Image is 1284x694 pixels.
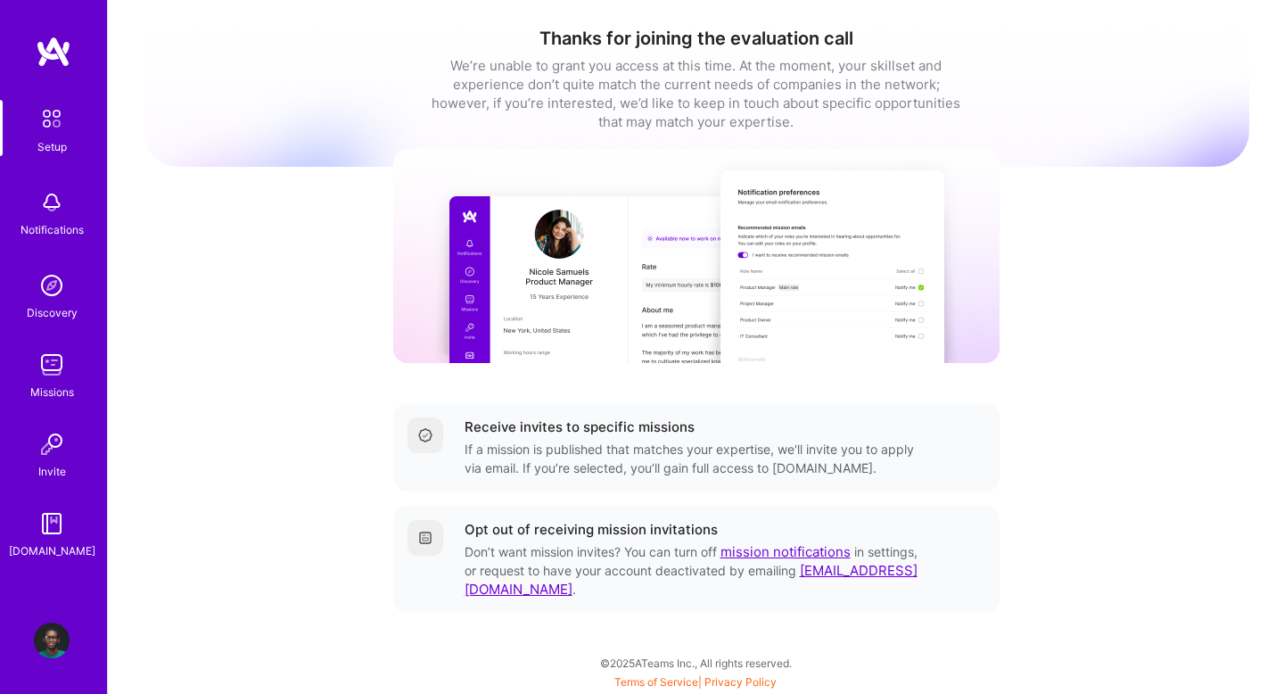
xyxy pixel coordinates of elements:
div: Invite [38,462,66,481]
div: Discovery [27,303,78,322]
img: Getting started [418,531,432,545]
div: Don’t want mission invites? You can turn off in settings, or request to have your account deactiv... [465,542,921,599]
div: Notifications [21,220,84,239]
div: [DOMAIN_NAME] [9,541,95,560]
div: Receive invites to specific missions [465,417,695,436]
img: setup [33,100,70,137]
div: If a mission is published that matches your expertise, we'll invite you to apply via email. If yo... [465,440,921,477]
div: We’re unable to grant you access at this time. At the moment, your skillset and experience don’t ... [429,56,964,131]
img: Invite [34,426,70,462]
span: | [614,675,777,689]
a: mission notifications [720,543,851,560]
img: bell [34,185,70,220]
img: teamwork [34,347,70,383]
div: Setup [37,137,67,156]
h1: Thanks for joining the evaluation call [144,28,1249,49]
img: logo [36,36,71,68]
div: Missions [30,383,74,401]
a: Privacy Policy [704,675,777,689]
img: Completed [418,428,432,442]
img: discovery [34,268,70,303]
img: curated missions [393,149,1000,363]
img: guide book [34,506,70,541]
img: User Avatar [34,623,70,658]
div: Opt out of receiving mission invitations [465,520,718,539]
div: © 2025 ATeams Inc., All rights reserved. [107,640,1284,685]
a: Terms of Service [614,675,698,689]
